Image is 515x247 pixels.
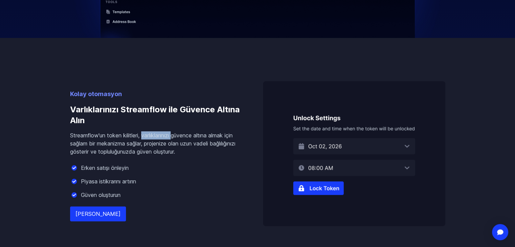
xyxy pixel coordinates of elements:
img: Varlıklarınızı Streamflow ile Güvence Altına Alın [263,81,445,226]
font: Varlıklarınızı Streamflow ile Güvence Altına Alın [70,105,240,125]
font: Piyasa istikrarını artırın [81,178,136,185]
font: Erken satışı önleyin [81,164,129,171]
font: Güven oluşturun [81,192,121,198]
font: Kolay otomasyon [70,90,122,97]
font: [PERSON_NAME] [76,210,121,217]
font: Streamflow'un token kilitleri, varlıklarınızı güvence altına almak için sağlam bir mekanizma sağl... [70,132,235,155]
a: [PERSON_NAME] [70,206,126,221]
div: Open Intercom Messenger [492,224,508,240]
